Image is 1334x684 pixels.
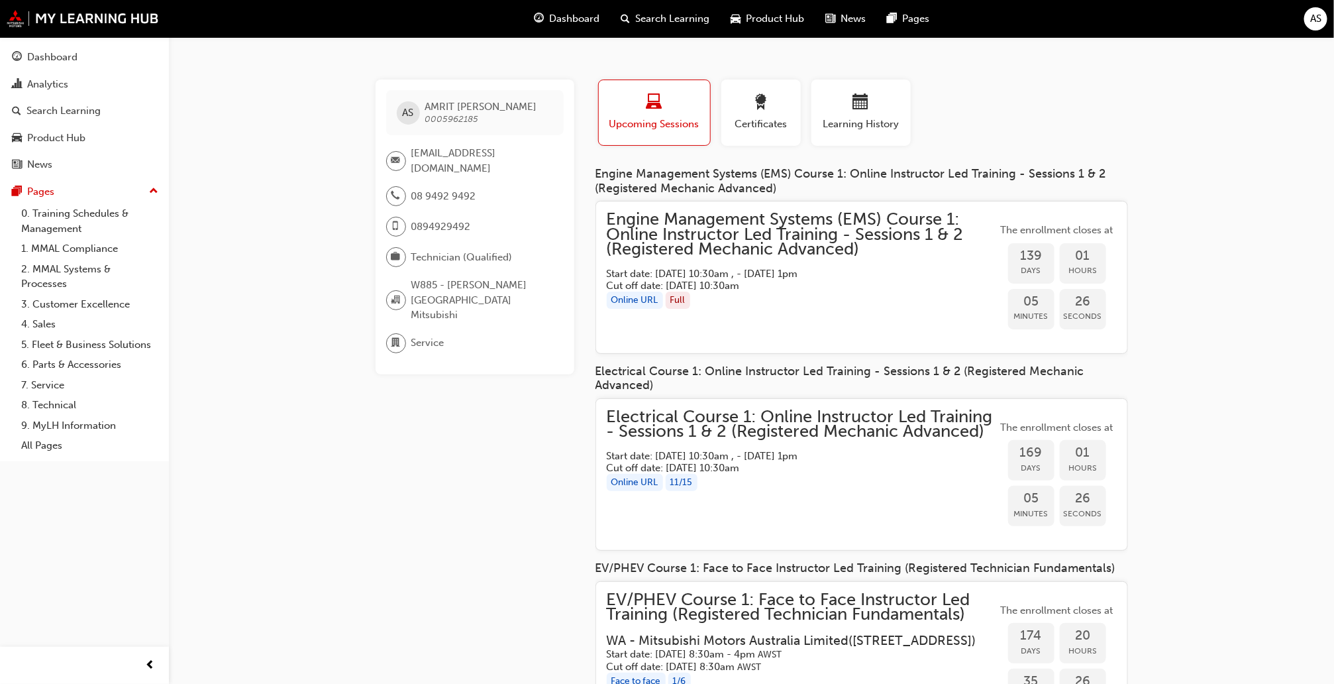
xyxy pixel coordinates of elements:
[825,11,835,27] span: news-icon
[1060,249,1106,264] span: 01
[607,661,976,673] h5: Cut off date: [DATE] 8:30am
[391,188,401,205] span: phone-icon
[607,292,663,310] div: Online URL
[1008,309,1054,324] span: Minutes
[5,180,164,204] button: Pages
[16,294,164,315] a: 3. Customer Excellence
[146,657,156,674] span: prev-icon
[391,218,401,235] span: mobile-icon
[1060,461,1106,476] span: Hours
[425,113,479,125] span: 0005962185
[12,133,22,144] span: car-icon
[841,11,866,27] span: News
[27,131,85,146] div: Product Hub
[12,159,22,171] span: news-icon
[391,249,401,266] span: briefcase-icon
[12,105,21,117] span: search-icon
[607,410,1117,540] a: Electrical Course 1: Online Instructor Led Training - Sessions 1 & 2 (Registered Mechanic Advance...
[1008,644,1054,659] span: Days
[595,561,1128,576] div: EV/PHEV Course 1: Face to Face Instructor Led Training (Registered Technician Fundamentals)
[720,5,815,32] a: car-iconProduct Hub
[607,593,998,622] span: EV/PHEV Course 1: Face to Face Instructor Led Training (Registered Technician Fundamentals)
[16,416,164,436] a: 9. MyLH Information
[523,5,610,32] a: guage-iconDashboard
[998,420,1117,435] span: The enrollment closes at
[1008,294,1054,310] span: 05
[425,101,537,113] span: AMRIT [PERSON_NAME]
[1060,644,1106,659] span: Hours
[731,117,791,132] span: Certificates
[595,365,1128,393] div: Electrical Course 1: Online Instructor Led Training - Sessions 1 & 2 (Registered Mechanic Advanced)
[887,11,897,27] span: pages-icon
[5,72,164,97] a: Analytics
[1060,506,1106,522] span: Seconds
[16,395,164,416] a: 8. Technical
[5,126,164,150] a: Product Hub
[16,435,164,456] a: All Pages
[902,11,929,27] span: Pages
[411,189,476,204] span: 08 9492 9492
[607,268,976,280] h5: Start date: [DATE] 10:30am , - [DATE] 1pm
[746,11,804,27] span: Product Hub
[1008,263,1054,278] span: Days
[1008,628,1054,644] span: 174
[7,10,159,27] img: mmal
[5,45,164,70] a: Dashboard
[403,105,414,121] span: AS
[411,146,553,176] span: [EMAIL_ADDRESS][DOMAIN_NAME]
[815,5,876,32] a: news-iconNews
[853,94,869,112] span: calendar-icon
[607,410,998,439] span: Electrical Course 1: Online Instructor Led Training - Sessions 1 & 2 (Registered Mechanic Advanced)
[549,11,599,27] span: Dashboard
[1008,461,1054,476] span: Days
[1060,445,1106,461] span: 01
[1304,7,1327,30] button: AS
[16,203,164,239] a: 0. Training Schedules & Management
[607,648,976,661] h5: Start date: [DATE] 8:30am - 4pm
[1008,445,1054,461] span: 169
[12,52,22,64] span: guage-icon
[411,278,553,323] span: W885 - [PERSON_NAME][GEOGRAPHIC_DATA] Mitsubishi
[1008,506,1054,522] span: Minutes
[666,292,690,310] div: Full
[16,375,164,396] a: 7. Service
[16,239,164,259] a: 1. MMAL Compliance
[758,649,782,660] span: Australian Western Standard Time AWST
[595,167,1128,196] div: Engine Management Systems (EMS) Course 1: Online Instructor Led Training - Sessions 1 & 2 (Regist...
[5,99,164,123] a: Search Learning
[821,117,901,132] span: Learning History
[1060,628,1106,644] span: 20
[391,335,401,352] span: department-icon
[607,280,976,292] h5: Cut off date: [DATE] 10:30am
[607,212,998,257] span: Engine Management Systems (EMS) Course 1: Online Instructor Led Training - Sessions 1 & 2 (Regist...
[1008,249,1054,264] span: 139
[753,94,769,112] span: award-icon
[607,633,976,648] h3: WA - Mitsubishi Motors Australia Limited ( [STREET_ADDRESS] )
[27,184,54,199] div: Pages
[738,661,762,673] span: Australian Western Standard Time AWST
[607,462,976,474] h5: Cut off date: [DATE] 10:30am
[998,223,1117,238] span: The enrollment closes at
[635,11,709,27] span: Search Learning
[27,77,68,92] div: Analytics
[16,335,164,355] a: 5. Fleet & Business Solutions
[411,250,513,265] span: Technician (Qualified)
[411,219,471,235] span: 0894929492
[1060,309,1106,324] span: Seconds
[598,80,711,146] button: Upcoming Sessions
[621,11,630,27] span: search-icon
[5,42,164,180] button: DashboardAnalyticsSearch LearningProduct HubNews
[1310,11,1321,27] span: AS
[876,5,940,32] a: pages-iconPages
[721,80,801,146] button: Certificates
[607,212,1117,343] a: Engine Management Systems (EMS) Course 1: Online Instructor Led Training - Sessions 1 & 2 (Regist...
[27,50,77,65] div: Dashboard
[610,5,720,32] a: search-iconSearch Learning
[998,603,1117,618] span: The enrollment closes at
[26,103,101,119] div: Search Learning
[609,117,700,132] span: Upcoming Sessions
[1008,491,1054,506] span: 05
[811,80,911,146] button: Learning History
